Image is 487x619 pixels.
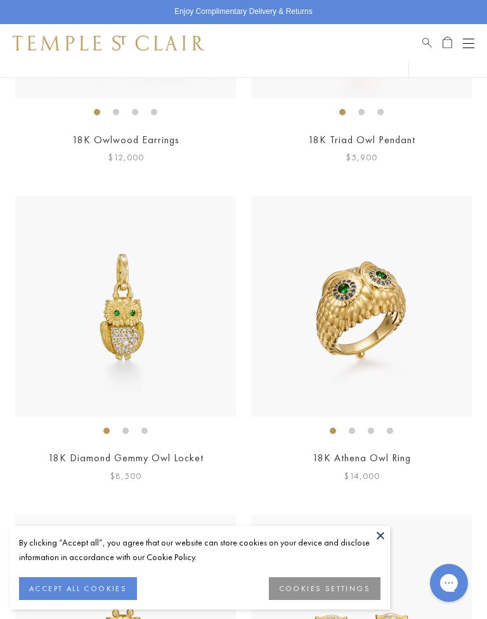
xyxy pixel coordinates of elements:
[443,35,452,51] a: Open Shopping Bag
[72,133,179,146] a: 18K Owlwood Earrings
[269,577,380,600] button: COOKIES SETTINGS
[19,535,380,565] div: By clicking “Accept all”, you agree that our website can store cookies on your device and disclos...
[110,469,141,483] span: $8,500
[15,196,236,417] img: P31886-OWLLOC
[344,469,380,483] span: $14,000
[48,451,204,464] a: 18K Diamond Gemmy Owl Locket
[19,577,137,600] button: ACCEPT ALL COOKIES
[13,35,204,51] img: Temple St. Clair
[424,559,474,606] iframe: Gorgias live chat messenger
[251,196,472,417] img: R36865-OWLTGBS
[174,6,312,18] p: Enjoy Complimentary Delivery & Returns
[422,35,432,51] a: Search
[108,150,144,165] span: $12,000
[313,451,411,464] a: 18K Athena Owl Ring
[308,133,415,146] a: 18K Triad Owl Pendant
[463,35,474,51] button: Open navigation
[346,150,377,165] span: $5,900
